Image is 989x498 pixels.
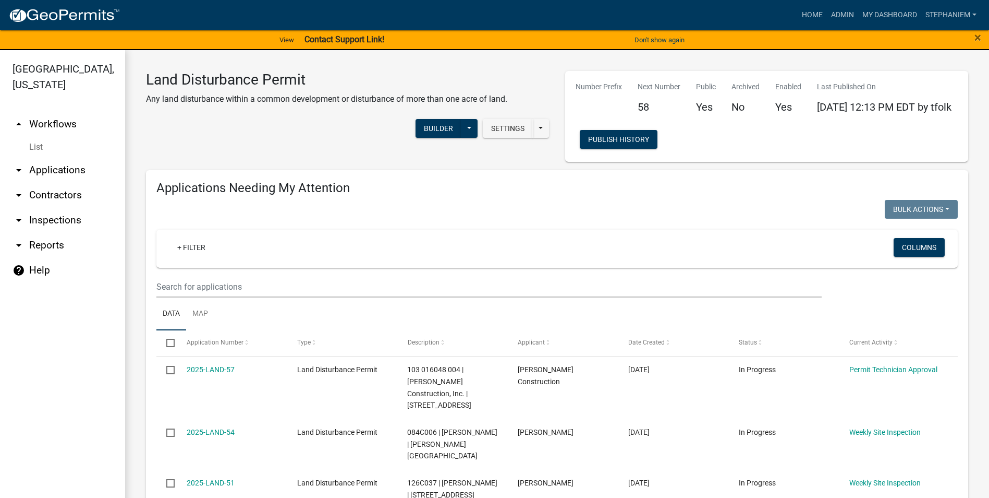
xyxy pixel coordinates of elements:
i: arrow_drop_down [13,239,25,252]
p: Number Prefix [576,81,622,92]
a: Weekly Site Inspection [849,479,921,487]
span: 08/12/2025 [628,479,650,487]
a: 2025-LAND-54 [187,428,235,436]
span: Status [739,339,757,346]
strong: Contact Support Link! [304,34,384,44]
span: Description [407,339,439,346]
p: Public [696,81,716,92]
span: 09/16/2025 [628,365,650,374]
span: In Progress [739,479,776,487]
a: 2025-LAND-57 [187,365,235,374]
span: In Progress [739,365,776,374]
span: Type [297,339,311,346]
p: Next Number [638,81,680,92]
a: View [275,31,298,49]
button: Settings [483,119,533,138]
p: Any land disturbance within a common development or disturbance of more than one acre of land. [146,93,507,105]
button: Builder [416,119,461,138]
a: Weekly Site Inspection [849,428,921,436]
wm-modal-confirm: Workflow Publish History [580,136,657,144]
span: Date Created [628,339,665,346]
a: + Filter [169,238,214,257]
span: Marvin Roberts [518,479,573,487]
span: Dutton Construction [518,365,573,386]
a: Permit Technician Approval [849,365,937,374]
h4: Applications Needing My Attention [156,181,958,196]
span: 103 016048 004 | Dutton Construction, Inc. | 107 ECHO LN [407,365,471,409]
datatable-header-cell: Application Number [176,330,287,355]
h5: Yes [775,101,801,113]
a: Admin [827,5,858,25]
button: Columns [894,238,945,257]
span: 09/09/2025 [628,428,650,436]
span: Land Disturbance Permit [297,365,377,374]
input: Search for applications [156,276,822,298]
i: arrow_drop_down [13,189,25,201]
datatable-header-cell: Description [397,330,508,355]
a: 2025-LAND-51 [187,479,235,487]
i: arrow_drop_down [13,164,25,176]
i: help [13,264,25,277]
p: Enabled [775,81,801,92]
span: Applicant [518,339,545,346]
span: In Progress [739,428,776,436]
h5: 58 [638,101,680,113]
button: Bulk Actions [885,200,958,219]
datatable-header-cell: Select [156,330,176,355]
datatable-header-cell: Applicant [508,330,618,355]
span: 084C006 | Marvin Roberts | DENNIS STATION RD [407,428,497,460]
button: Publish History [580,130,657,149]
span: × [974,30,981,45]
p: Archived [731,81,760,92]
span: Application Number [187,339,243,346]
button: Don't show again [630,31,689,49]
a: StephanieM [921,5,981,25]
datatable-header-cell: Date Created [618,330,729,355]
span: Land Disturbance Permit [297,428,377,436]
span: Land Disturbance Permit [297,479,377,487]
span: Current Activity [849,339,893,346]
a: My Dashboard [858,5,921,25]
a: Map [186,298,214,331]
datatable-header-cell: Status [729,330,839,355]
datatable-header-cell: Type [287,330,397,355]
p: Last Published On [817,81,951,92]
i: arrow_drop_up [13,118,25,131]
datatable-header-cell: Current Activity [839,330,950,355]
h3: Land Disturbance Permit [146,71,507,89]
span: Marvin Roberts [518,428,573,436]
h5: No [731,101,760,113]
i: arrow_drop_down [13,214,25,227]
a: Home [798,5,827,25]
span: [DATE] 12:13 PM EDT by tfolk [817,101,951,113]
a: Data [156,298,186,331]
button: Close [974,31,981,44]
h5: Yes [696,101,716,113]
